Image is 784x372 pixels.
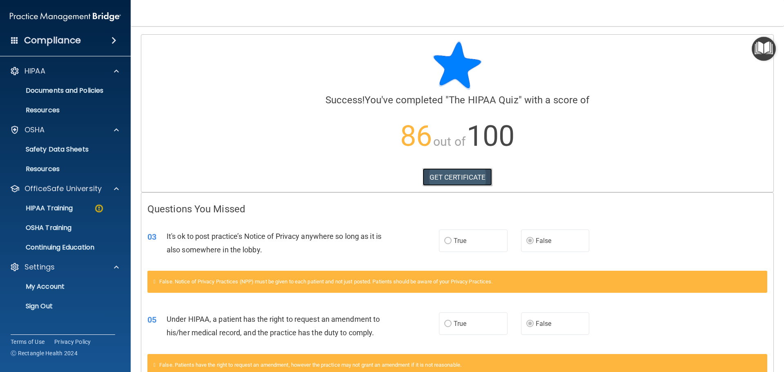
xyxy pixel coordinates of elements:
[536,320,552,327] span: False
[5,224,71,232] p: OSHA Training
[444,321,452,327] input: True
[444,238,452,244] input: True
[536,237,552,245] span: False
[454,237,466,245] span: True
[10,184,119,194] a: OfficeSafe University
[423,168,492,186] a: GET CERTIFICATE
[167,315,380,337] span: Under HIPAA, a patient has the right to request an amendment to his/her medical record, and the p...
[147,95,767,105] h4: You've completed " " with a score of
[10,66,119,76] a: HIPAA
[5,87,117,95] p: Documents and Policies
[24,184,102,194] p: OfficeSafe University
[325,94,365,106] span: Success!
[159,278,492,285] span: False. Notice of Privacy Practices (NPP) must be given to each patient and not just posted. Patie...
[454,320,466,327] span: True
[5,243,117,252] p: Continuing Education
[5,106,117,114] p: Resources
[54,338,91,346] a: Privacy Policy
[159,362,461,368] span: False. Patients have the right to request an amendment, however the practice may not grant an ame...
[433,134,465,149] span: out of
[449,94,518,106] span: The HIPAA Quiz
[11,349,78,357] span: Ⓒ Rectangle Health 2024
[5,165,117,173] p: Resources
[147,204,767,214] h4: Questions You Missed
[10,9,121,25] img: PMB logo
[400,119,432,153] span: 86
[24,35,81,46] h4: Compliance
[5,204,73,212] p: HIPAA Training
[526,238,534,244] input: False
[433,41,482,90] img: blue-star-rounded.9d042014.png
[5,145,117,154] p: Safety Data Sheets
[10,125,119,135] a: OSHA
[167,232,381,254] span: It's ok to post practice’s Notice of Privacy anywhere so long as it is also somewhere in the lobby.
[526,321,534,327] input: False
[94,203,104,214] img: warning-circle.0cc9ac19.png
[147,315,156,325] span: 05
[5,283,117,291] p: My Account
[24,262,55,272] p: Settings
[10,262,119,272] a: Settings
[11,338,45,346] a: Terms of Use
[24,66,45,76] p: HIPAA
[467,119,514,153] span: 100
[5,302,117,310] p: Sign Out
[147,232,156,242] span: 03
[752,37,776,61] button: Open Resource Center
[24,125,45,135] p: OSHA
